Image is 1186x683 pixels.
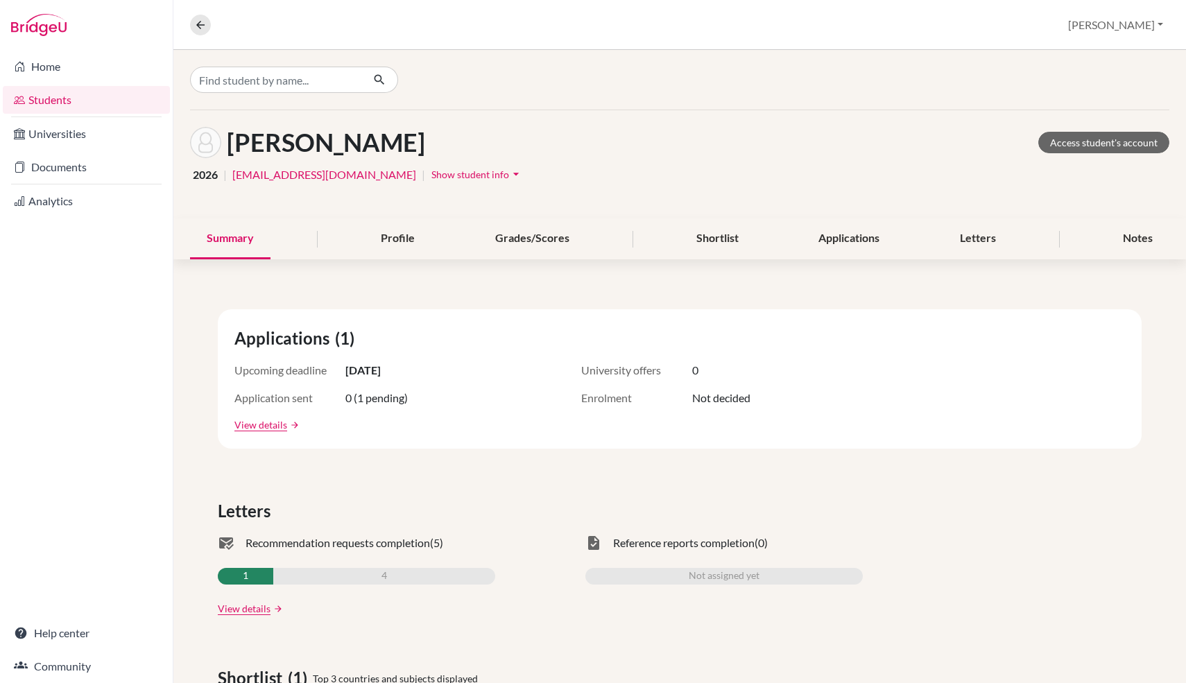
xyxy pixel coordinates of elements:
span: | [422,166,425,183]
span: Upcoming deadline [234,362,345,379]
div: Summary [190,218,270,259]
input: Find student by name... [190,67,362,93]
a: Documents [3,153,170,181]
a: Access student's account [1038,132,1169,153]
div: Applications [802,218,896,259]
span: 1 [243,568,248,585]
span: Reference reports completion [613,535,755,551]
div: Notes [1106,218,1169,259]
span: Not decided [692,390,750,406]
a: [EMAIL_ADDRESS][DOMAIN_NAME] [232,166,416,183]
a: Students [3,86,170,114]
h1: [PERSON_NAME] [227,128,425,157]
button: Show student infoarrow_drop_down [431,164,524,185]
span: Recommendation requests completion [246,535,430,551]
span: Not assigned yet [689,568,759,585]
span: Application sent [234,390,345,406]
a: View details [218,601,270,616]
span: task [585,535,602,551]
div: Profile [364,218,431,259]
span: University offers [581,362,692,379]
span: [DATE] [345,362,381,379]
span: 0 (1 pending) [345,390,408,406]
span: mark_email_read [218,535,234,551]
a: Universities [3,120,170,148]
span: (5) [430,535,443,551]
a: Analytics [3,187,170,215]
span: 4 [381,568,387,585]
div: Shortlist [680,218,755,259]
span: | [223,166,227,183]
a: arrow_forward [287,420,300,430]
div: Letters [943,218,1013,259]
i: arrow_drop_down [509,167,523,181]
span: Enrolment [581,390,692,406]
span: Applications [234,326,335,351]
a: Help center [3,619,170,647]
span: Letters [218,499,276,524]
img: Breno Chen's avatar [190,127,221,158]
a: arrow_forward [270,604,283,614]
a: Community [3,652,170,680]
div: Grades/Scores [479,218,586,259]
a: View details [234,417,287,432]
a: Home [3,53,170,80]
button: [PERSON_NAME] [1062,12,1169,38]
span: (0) [755,535,768,551]
span: (1) [335,326,360,351]
span: 0 [692,362,698,379]
span: 2026 [193,166,218,183]
img: Bridge-U [11,14,67,36]
span: Show student info [431,168,509,180]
